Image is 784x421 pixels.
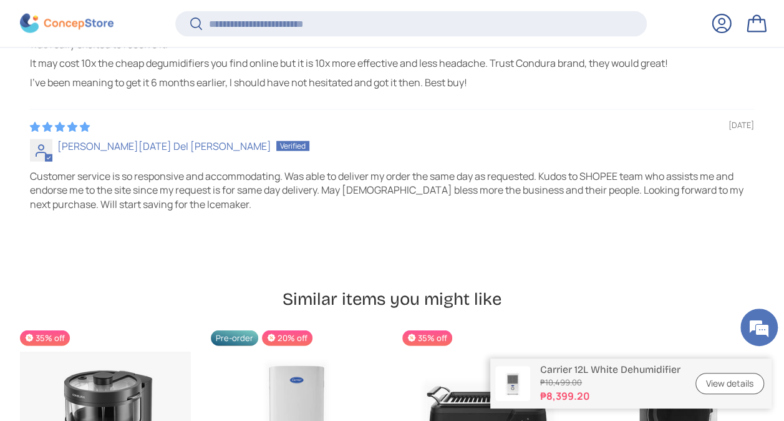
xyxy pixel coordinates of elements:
span: 35% off [20,330,70,346]
div: Leave a message [65,70,210,86]
img: ConcepStore [20,14,114,33]
textarea: Type your message and click 'Submit' [6,285,238,329]
span: [DATE] [728,120,754,131]
h2: Similar items you might like [20,288,764,310]
span: We are offline. Please leave us a message. [26,129,218,255]
p: Carrier 12L White Dehumidifier [540,364,680,375]
p: I've been meaning to get it 6 months earlier, I should have not hesitated and got it then. Best buy! [30,76,754,89]
strong: ₱8,399.20 [540,389,680,404]
img: carrier-dehumidifier-12-liter-full-view-concepstore [495,366,530,401]
a: View details [695,373,764,395]
em: Submit [183,329,226,345]
s: ₱10,499.00 [540,377,680,389]
p: It may cost 10x the cheap degumidifiers you find online but it is 10x more effective and less hea... [30,56,754,70]
span: [PERSON_NAME][DATE] Del [PERSON_NAME] [57,139,271,153]
span: 35% off [402,330,452,346]
span: 5 star review [30,120,90,134]
div: Minimize live chat window [205,6,235,36]
span: 20% off [262,330,312,346]
p: Customer service is so responsive and accommodating. Was able to deliver my order the same day as... [30,169,754,211]
span: Pre-order [211,330,258,346]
